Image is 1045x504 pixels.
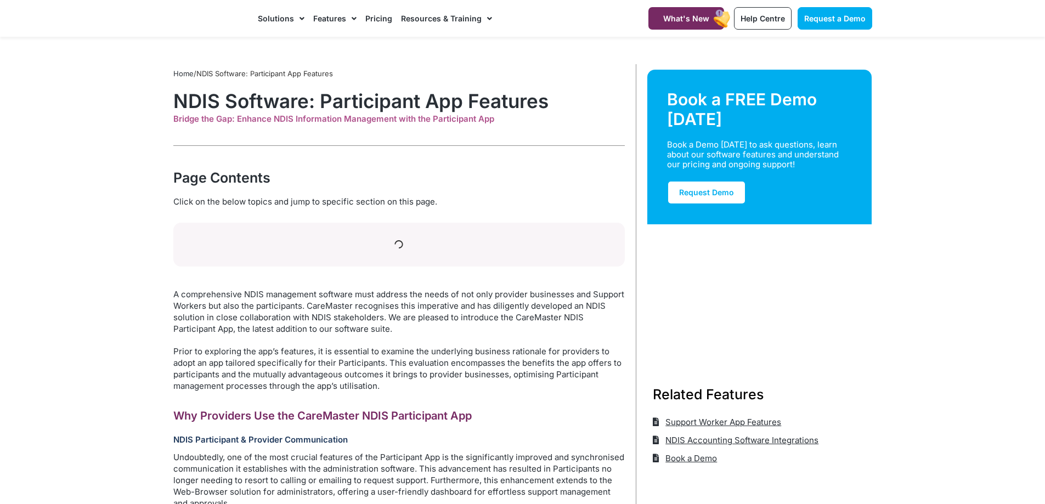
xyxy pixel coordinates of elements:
[798,7,872,30] a: Request a Demo
[653,413,782,431] a: Support Worker App Features
[647,224,872,358] img: Support Worker and NDIS Participant out for a coffee.
[173,288,625,335] p: A comprehensive NDIS management software must address the needs of not only provider businesses a...
[653,449,718,467] a: Book a Demo
[734,7,792,30] a: Help Centre
[663,14,709,23] span: What's New
[648,7,724,30] a: What's New
[173,196,625,208] div: Click on the below topics and jump to specific section on this page.
[173,114,625,124] div: Bridge the Gap: Enhance NDIS Information Management with the Participant App
[804,14,866,23] span: Request a Demo
[173,168,625,188] div: Page Contents
[173,409,625,423] h2: Why Providers Use the CareMaster NDIS Participant App
[663,413,781,431] span: Support Worker App Features
[667,140,839,169] div: Book a Demo [DATE] to ask questions, learn about our software features and understand our pricing...
[667,180,746,205] a: Request Demo
[667,89,852,129] div: Book a FREE Demo [DATE]
[679,188,734,197] span: Request Demo
[173,89,625,112] h1: NDIS Software: Participant App Features
[663,431,818,449] span: NDIS Accounting Software Integrations
[173,434,625,445] h3: NDIS Participant & Provider Communication
[173,69,333,78] span: /
[173,346,625,392] p: Prior to exploring the app’s features, it is essential to examine the underlying business rationa...
[663,449,717,467] span: Book a Demo
[173,10,247,27] img: CareMaster Logo
[653,431,819,449] a: NDIS Accounting Software Integrations
[653,384,867,404] h3: Related Features
[173,69,194,78] a: Home
[196,69,333,78] span: NDIS Software: Participant App Features
[741,14,785,23] span: Help Centre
